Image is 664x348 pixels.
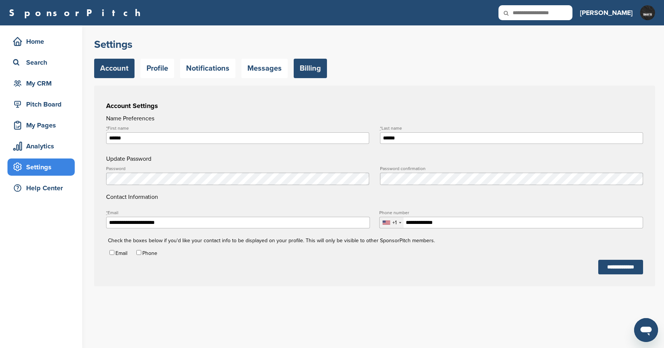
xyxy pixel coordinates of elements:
a: SponsorPitch [9,8,145,18]
h4: Update Password [106,154,643,163]
div: Pitch Board [11,98,75,111]
a: Billing [294,59,327,78]
h4: Name Preferences [106,114,643,123]
a: My Pages [7,117,75,134]
label: First name [106,126,369,130]
a: Settings [7,158,75,176]
h3: Account Settings [106,101,643,111]
label: Password [106,166,369,171]
h2: Settings [94,38,655,51]
div: Home [11,35,75,48]
label: Phone [142,250,157,256]
div: Selected country [380,217,404,228]
div: Help Center [11,181,75,195]
a: Pitch Board [7,96,75,113]
abbr: required [106,126,108,131]
a: Messages [241,59,288,78]
div: My CRM [11,77,75,90]
abbr: required [106,210,108,215]
a: Notifications [180,59,235,78]
a: My CRM [7,75,75,92]
label: Email [115,250,127,256]
img: Su logo [640,5,655,24]
h3: [PERSON_NAME] [580,7,633,18]
label: Password confirmation [380,166,643,171]
div: My Pages [11,118,75,132]
div: Settings [11,160,75,174]
a: Profile [140,59,174,78]
div: Search [11,56,75,69]
label: Phone number [379,210,643,215]
iframe: Button to launch messaging window [634,318,658,342]
label: Last name [380,126,643,130]
a: Search [7,54,75,71]
a: [PERSON_NAME] [580,4,633,21]
a: Account [94,59,135,78]
a: Analytics [7,138,75,155]
label: Email [106,210,370,215]
abbr: required [380,126,382,131]
div: Analytics [11,139,75,153]
div: +1 [392,220,397,225]
h4: Contact Information [106,166,643,201]
a: Help Center [7,179,75,197]
a: Home [7,33,75,50]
